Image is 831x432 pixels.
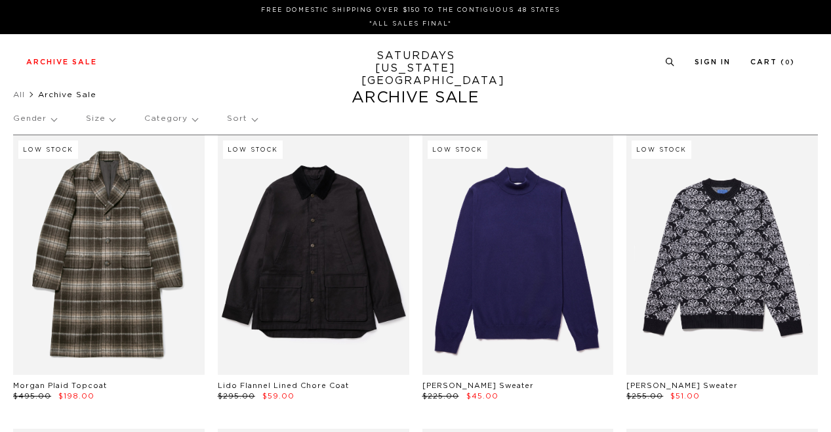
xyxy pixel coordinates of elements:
span: $59.00 [262,393,294,400]
a: Archive Sale [26,58,97,66]
div: Low Stock [632,140,691,159]
div: Low Stock [18,140,78,159]
a: Cart (0) [750,58,795,66]
span: $495.00 [13,393,51,400]
a: [PERSON_NAME] Sweater [422,382,534,389]
p: Gender [13,104,56,134]
span: $255.00 [626,393,663,400]
span: Archive Sale [38,91,96,98]
span: $198.00 [58,393,94,400]
a: Morgan Plaid Topcoat [13,382,107,389]
a: [PERSON_NAME] Sweater [626,382,738,389]
span: $45.00 [466,393,498,400]
a: SATURDAYS[US_STATE][GEOGRAPHIC_DATA] [361,50,470,87]
div: Low Stock [428,140,487,159]
small: 0 [785,60,790,66]
a: All [13,91,25,98]
span: $51.00 [670,393,700,400]
div: Low Stock [223,140,283,159]
span: $225.00 [422,393,459,400]
p: Sort [227,104,256,134]
p: *ALL SALES FINAL* [31,19,790,29]
p: Category [144,104,197,134]
p: Size [86,104,115,134]
span: $295.00 [218,393,255,400]
p: FREE DOMESTIC SHIPPING OVER $150 TO THE CONTIGUOUS 48 STATES [31,5,790,15]
a: Lido Flannel Lined Chore Coat [218,382,349,389]
a: Sign In [695,58,731,66]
